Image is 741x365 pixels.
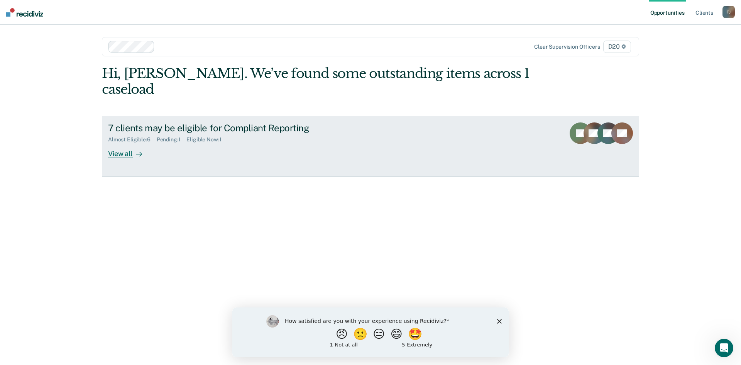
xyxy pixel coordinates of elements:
[6,8,43,17] img: Recidiviz
[108,136,157,143] div: Almost Eligible : 6
[722,6,735,18] button: TJ
[157,136,187,143] div: Pending : 1
[715,339,733,357] iframe: Intercom live chat
[722,6,735,18] div: T J
[232,307,509,357] iframe: Survey by Kim from Recidiviz
[102,116,639,177] a: 7 clients may be eligible for Compliant ReportingAlmost Eligible:6Pending:1Eligible Now:1View all
[108,122,379,134] div: 7 clients may be eligible for Compliant Reporting
[603,41,631,53] span: D20
[102,66,532,97] div: Hi, [PERSON_NAME]. We’ve found some outstanding items across 1 caseload
[534,44,600,50] div: Clear supervision officers
[186,136,227,143] div: Eligible Now : 1
[108,143,151,158] div: View all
